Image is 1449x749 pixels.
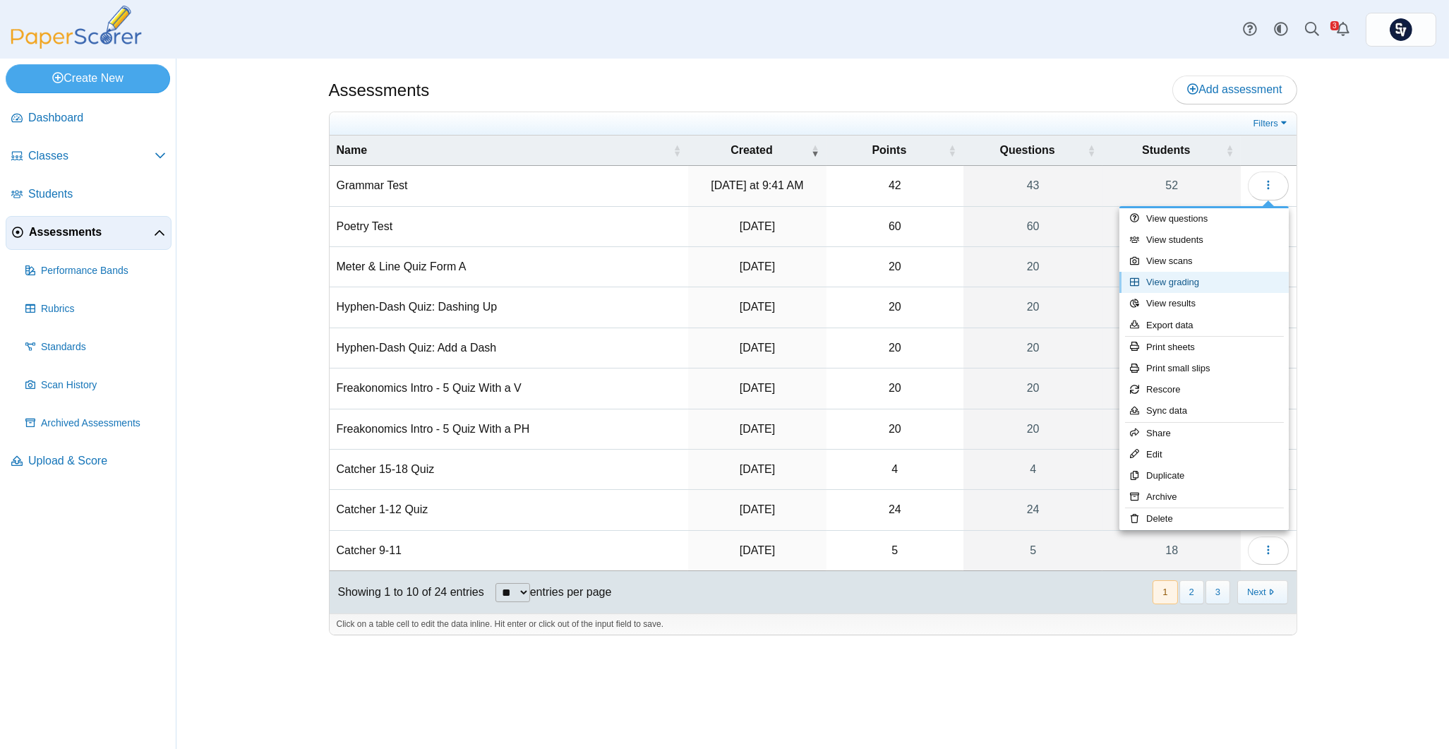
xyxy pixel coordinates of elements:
td: 20 [826,247,963,287]
a: Rescore [1119,379,1289,400]
a: Rubrics [20,292,172,326]
time: Nov 11, 2024 at 5:45 PM [740,503,775,515]
a: Archived Assessments [20,407,172,441]
td: Freakonomics Intro - 5 Quiz With a PH [330,409,689,450]
td: 20 [826,409,963,450]
span: Name : Activate to sort [673,143,681,157]
h1: Assessments [329,78,430,102]
span: Rubrics [41,302,166,316]
a: Print small slips [1119,358,1289,379]
td: Meter & Line Quiz Form A [330,247,689,287]
a: Classes [6,140,172,174]
span: Classes [28,148,155,164]
span: Students [1110,143,1222,158]
td: 5 [826,531,963,571]
button: 1 [1153,580,1177,604]
span: Name [337,143,671,158]
time: Jan 27, 2025 at 10:28 AM [740,260,775,272]
span: Questions : Activate to sort [1087,143,1095,157]
span: Add assessment [1187,83,1282,95]
time: Jan 10, 2025 at 7:56 AM [740,382,775,394]
a: Duplicate [1119,465,1289,486]
span: Questions [970,143,1084,158]
a: 40 [1102,409,1241,449]
a: View scans [1119,251,1289,272]
time: Nov 15, 2024 at 5:28 PM [740,463,775,475]
span: Chris Paolelli [1390,18,1412,41]
a: 4 [963,450,1102,489]
span: Upload & Score [28,453,166,469]
a: 0 [1102,207,1241,246]
td: 20 [826,368,963,409]
a: Assessments [6,216,172,250]
div: Click on a table cell to edit the data inline. Hit enter or click out of the input field to save. [330,613,1297,635]
a: Standards [20,330,172,364]
a: 20 [963,247,1102,287]
a: Print sheets [1119,337,1289,358]
span: Points : Activate to sort [948,143,956,157]
td: Freakonomics Intro - 5 Quiz With a V [330,368,689,409]
a: 20 [963,409,1102,449]
td: 20 [826,287,963,328]
a: Dashboard [6,102,172,136]
a: Add assessment [1172,76,1297,104]
a: View grading [1119,272,1289,293]
span: Created : Activate to remove sorting [811,143,819,157]
span: Standards [41,340,166,354]
td: 42 [826,166,963,206]
time: Jan 7, 2025 at 5:27 PM [740,423,775,435]
td: Catcher 15-18 Quiz [330,450,689,490]
button: 3 [1206,580,1230,604]
button: Next [1237,580,1287,604]
a: 5 [963,531,1102,570]
td: 20 [826,328,963,368]
td: 60 [826,207,963,247]
time: Nov 3, 2024 at 10:12 PM [740,544,775,556]
time: Jan 13, 2025 at 5:07 PM [740,342,775,354]
span: Performance Bands [41,264,166,278]
span: Points [834,143,945,158]
a: 18 [1102,531,1241,570]
a: ps.PvyhDibHWFIxMkTk [1366,13,1436,47]
span: Students [28,186,166,202]
time: Feb 13, 2025 at 7:29 AM [740,220,775,232]
td: Hyphen-Dash Quiz: Add a Dash [330,328,689,368]
td: Catcher 9-11 [330,531,689,571]
a: 22 [1102,490,1241,529]
td: Poetry Test [330,207,689,247]
a: Alerts [1328,14,1359,45]
span: Scan History [41,378,166,393]
a: 0 [1102,368,1241,408]
label: entries per page [530,586,612,598]
a: Create New [6,64,170,92]
img: PaperScorer [6,6,147,49]
nav: pagination [1151,580,1287,604]
time: Jan 13, 2025 at 5:10 PM [740,301,775,313]
td: Catcher 1-12 Quiz [330,490,689,530]
a: Performance Bands [20,254,172,288]
a: Edit [1119,444,1289,465]
a: Archive [1119,486,1289,508]
td: Hyphen-Dash Quiz: Dashing Up [330,287,689,328]
td: 24 [826,490,963,530]
a: Delete [1119,508,1289,529]
td: Grammar Test [330,166,689,206]
span: Dashboard [28,110,166,126]
div: Showing 1 to 10 of 24 entries [330,571,484,613]
a: 24 [1102,328,1241,368]
a: 20 [963,368,1102,408]
a: 39 [1102,287,1241,327]
img: ps.PvyhDibHWFIxMkTk [1390,18,1412,41]
a: View results [1119,293,1289,314]
a: View questions [1119,208,1289,229]
span: Students : Activate to sort [1225,143,1234,157]
a: View students [1119,229,1289,251]
span: Archived Assessments [41,417,166,431]
a: 60 [963,207,1102,246]
span: Created [695,143,807,158]
td: 4 [826,450,963,490]
a: 24 [963,490,1102,529]
a: 20 [963,287,1102,327]
time: Oct 3, 2025 at 9:41 AM [711,179,803,191]
a: 20 [1102,450,1241,489]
